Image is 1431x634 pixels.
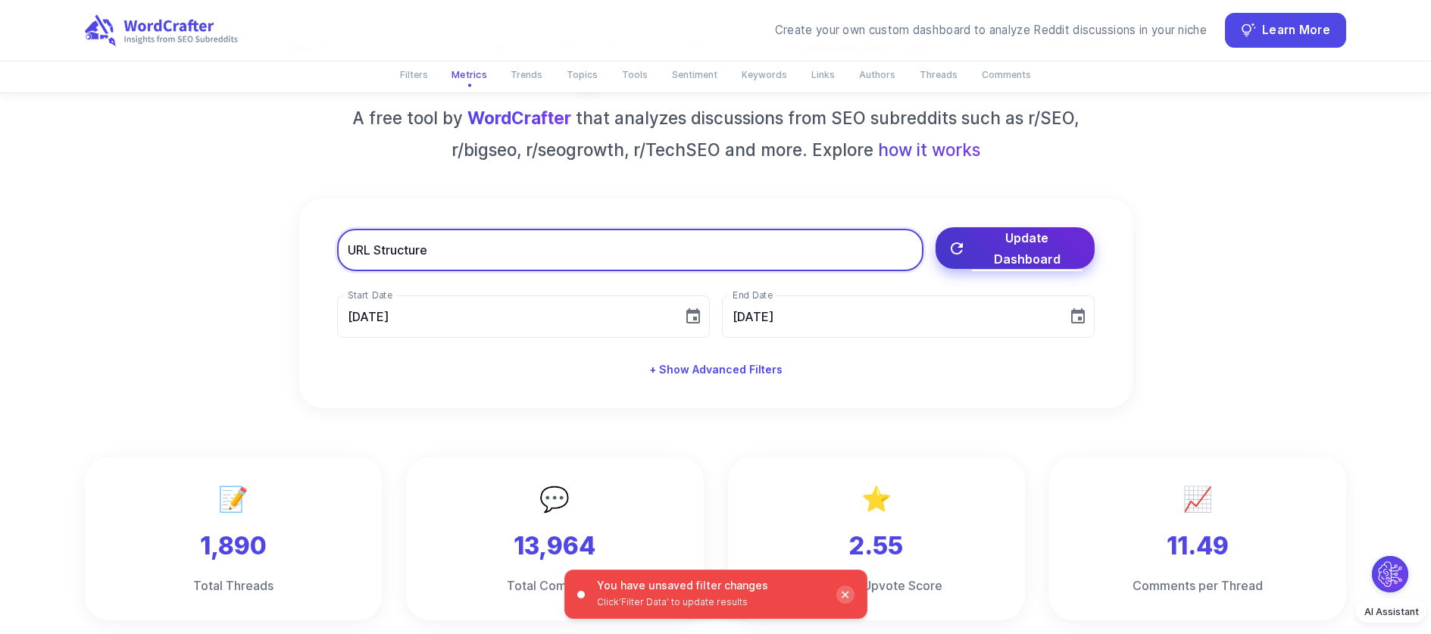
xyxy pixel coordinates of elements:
[1073,529,1322,563] h3: 11.49
[1262,20,1330,41] span: Learn More
[109,481,358,517] p: 📝
[752,529,1001,563] h3: 2.55
[597,579,824,592] p: You have unsaved filter changes
[643,356,789,384] button: + Show Advanced Filters
[430,529,679,563] h3: 13,964
[836,586,855,604] div: ✕
[878,137,980,163] span: how it works
[663,62,726,87] button: Sentiment
[911,62,967,87] button: Threads
[722,295,1057,338] input: MM/DD/YYYY
[1063,301,1093,332] button: Choose date, selected date is Sep 3, 2025
[1225,13,1346,48] button: Learn More
[775,22,1207,39] div: Create your own custom dashboard to analyze Reddit discussions in your niche
[752,481,1001,517] p: ⭐
[109,529,358,563] h3: 1,890
[109,575,358,596] h6: Total Threads
[467,108,571,128] a: WordCrafter
[733,289,773,301] label: End Date
[1073,575,1322,596] h6: Comments per Thread
[391,62,437,87] button: Filters
[678,301,708,332] button: Choose date, selected date is Aug 4, 2025
[752,575,1001,596] h6: Average Upvote Score
[1364,606,1419,617] span: AI Assistant
[597,595,824,609] p: Click 'Filter Data' to update results
[936,227,1095,269] button: Update Dashboard
[802,62,844,87] button: Links
[348,289,392,301] label: Start Date
[850,62,905,87] button: Authors
[973,62,1040,87] button: Comments
[442,61,496,88] button: Metrics
[613,62,657,87] button: Tools
[501,62,551,87] button: Trends
[337,229,923,271] input: Filter discussions about SEO on Reddit by keyword...
[430,575,679,596] h6: Total Comments
[337,105,1095,162] h6: A free tool by that analyzes discussions from SEO subreddits such as r/SEO, r/bigseo, r/seogrowth...
[430,481,679,517] p: 💬
[733,62,796,87] button: Keywords
[558,62,607,87] button: Topics
[972,227,1083,270] span: Update Dashboard
[1073,481,1322,517] p: 📈
[337,295,672,338] input: MM/DD/YYYY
